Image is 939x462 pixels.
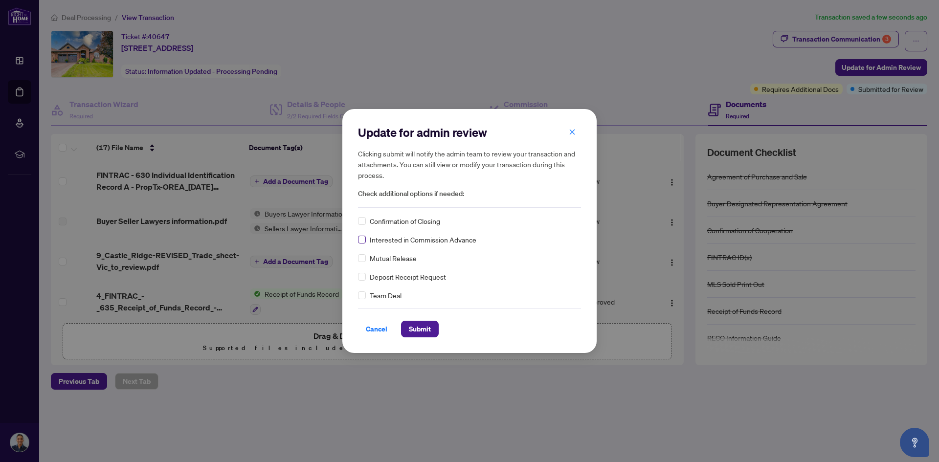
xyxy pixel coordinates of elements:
h2: Update for admin review [358,125,581,140]
button: Open asap [900,428,929,457]
span: Team Deal [370,290,402,301]
span: Deposit Receipt Request [370,271,446,282]
span: Check additional options if needed: [358,188,581,199]
span: Confirmation of Closing [370,216,440,226]
span: close [569,129,576,135]
h5: Clicking submit will notify the admin team to review your transaction and attachments. You can st... [358,148,581,180]
span: Interested in Commission Advance [370,234,476,245]
span: Cancel [366,321,387,337]
button: Cancel [358,321,395,337]
span: Submit [409,321,431,337]
span: Mutual Release [370,253,417,264]
button: Submit [401,321,439,337]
